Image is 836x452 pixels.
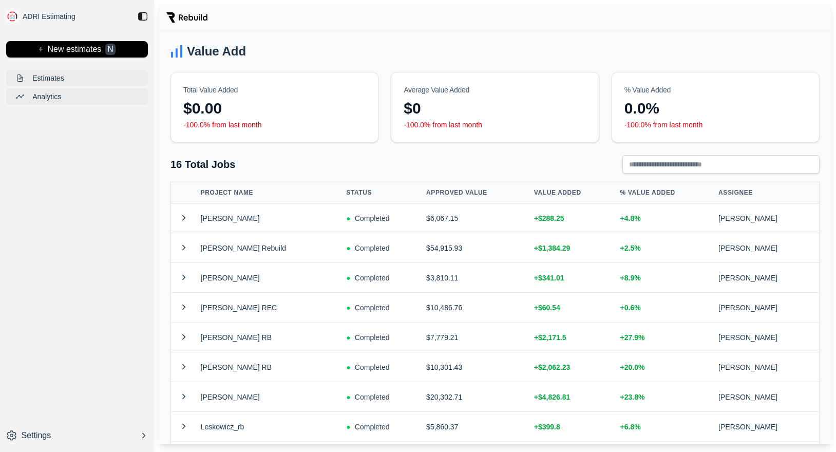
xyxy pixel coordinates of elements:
[616,233,714,263] td: + 2.5 %
[422,382,530,412] td: $ 20,302.71
[422,263,530,293] td: $ 3,810.11
[183,85,366,95] div: Total Value Added
[183,120,366,130] p: -100.0% from last month
[197,182,343,203] th: PROJECT NAME
[355,243,390,253] span: Completed
[624,120,807,130] p: -100.0% from last month
[346,362,350,372] span: ●
[355,213,390,223] span: Completed
[170,157,235,172] h2: 16 Total Jobs
[404,99,586,118] div: $0
[530,323,616,352] td: +$ 2,171.5
[530,233,616,263] td: +$ 1,384.29
[32,91,61,102] p: Analytics
[346,392,350,402] span: ●
[47,44,101,55] p: New estimates
[714,293,819,323] td: [PERSON_NAME]
[530,352,616,382] td: +$ 2,062.23
[355,362,390,372] span: Completed
[346,243,350,253] span: ●
[105,44,116,55] div: N
[422,233,530,263] td: $ 54,915.93
[714,263,819,293] td: [PERSON_NAME]
[6,70,148,86] button: Estimates
[355,422,390,432] span: Completed
[530,203,616,233] td: +$ 288.25
[166,12,207,23] img: Rebuild
[422,293,530,323] td: $ 10,486.76
[197,263,343,293] td: [PERSON_NAME]
[197,323,343,352] td: [PERSON_NAME] RB
[422,182,530,203] th: APPROVED VALUE
[624,85,807,95] div: % Value Added
[138,11,148,22] img: toggle sidebar
[39,44,43,55] p: +
[616,203,714,233] td: + 4.8 %
[183,99,366,118] div: $0.00
[197,412,343,442] td: Leskowicz_rb
[197,203,343,233] td: [PERSON_NAME]
[616,293,714,323] td: + 0.6 %
[346,332,350,343] span: ●
[32,73,64,83] p: Estimates
[616,263,714,293] td: + 8.9 %
[197,293,343,323] td: [PERSON_NAME] REC
[530,293,616,323] td: +$ 60.54
[346,213,350,223] span: ●
[355,392,390,402] span: Completed
[404,85,586,95] div: Average Value Added
[197,233,343,263] td: [PERSON_NAME] Rebuild
[624,99,807,118] div: 0.0%
[422,323,530,352] td: $ 7,779.21
[530,382,616,412] td: +$ 4,826.81
[530,182,616,203] th: VALUE ADDED
[422,352,530,382] td: $ 10,301.43
[6,10,18,23] img: sidebar
[197,352,343,382] td: [PERSON_NAME] RB
[342,182,422,203] th: STATUS
[616,412,714,442] td: + 6.8 %
[355,273,390,283] span: Completed
[23,12,75,21] p: ADRI Estimating
[346,422,350,432] span: ●
[404,120,586,130] p: -100.0% from last month
[714,323,819,352] td: [PERSON_NAME]
[197,382,343,412] td: [PERSON_NAME]
[355,332,390,343] span: Completed
[714,182,819,203] th: ASSIGNEE
[530,412,616,442] td: +$ 399.8
[355,303,390,313] span: Completed
[21,429,51,442] p: Settings
[422,203,530,233] td: $ 6,067.15
[714,412,819,442] td: [PERSON_NAME]
[714,352,819,382] td: [PERSON_NAME]
[616,323,714,352] td: + 27.9 %
[714,203,819,233] td: [PERSON_NAME]
[714,233,819,263] td: [PERSON_NAME]
[616,182,714,203] th: % VALUE ADDED
[714,382,819,412] td: [PERSON_NAME]
[187,43,246,60] h1: Value Add
[616,382,714,412] td: + 23.8 %
[346,303,350,313] span: ●
[422,412,530,442] td: $ 5,860.37
[530,263,616,293] td: +$ 341.01
[616,352,714,382] td: + 20.0 %
[6,88,148,105] button: Analytics
[346,273,350,283] span: ●
[6,41,148,58] button: +New estimatesN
